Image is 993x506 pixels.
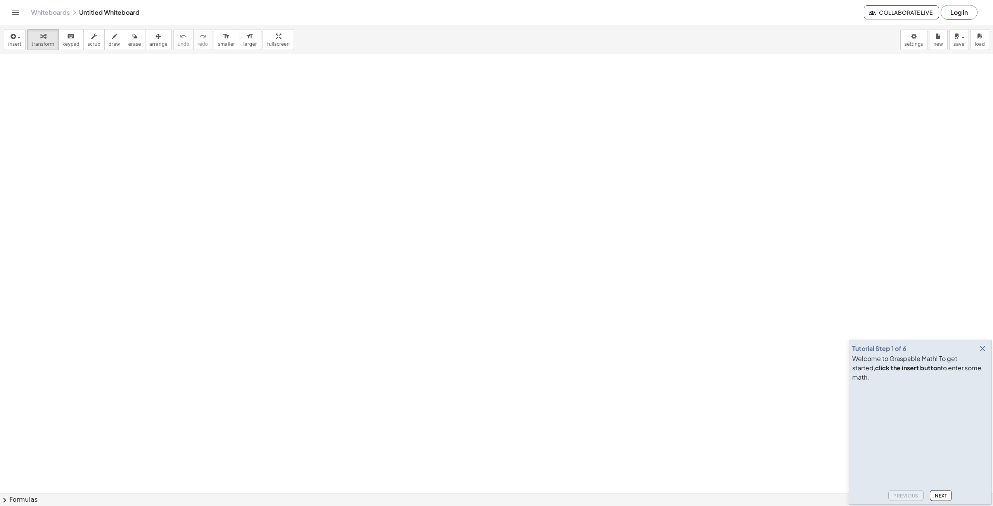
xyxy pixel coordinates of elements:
[933,41,943,47] span: new
[178,41,189,47] span: undo
[900,29,927,50] button: settings
[27,29,59,50] button: transform
[8,41,21,47] span: insert
[62,41,80,47] span: keypad
[975,41,985,47] span: load
[218,41,235,47] span: smaller
[180,32,187,41] i: undo
[199,32,206,41] i: redo
[971,29,989,50] button: load
[83,29,105,50] button: scrub
[905,41,923,47] span: settings
[864,5,939,19] button: Collaborate Live
[949,29,969,50] button: save
[941,5,977,20] button: Log in
[31,9,70,16] a: Whiteboards
[246,32,254,41] i: format_size
[852,344,907,353] div: Tutorial Step 1 of 6
[67,32,74,41] i: keyboard
[197,41,208,47] span: redo
[267,41,289,47] span: fullscreen
[930,490,952,501] button: Next
[173,29,194,50] button: undoundo
[223,32,230,41] i: format_size
[193,29,212,50] button: redoredo
[214,29,239,50] button: format_sizesmaller
[145,29,172,50] button: arrange
[128,41,141,47] span: erase
[88,41,100,47] span: scrub
[953,41,964,47] span: save
[243,41,257,47] span: larger
[935,493,947,499] span: Next
[9,6,22,19] button: Toggle navigation
[263,29,294,50] button: fullscreen
[109,41,120,47] span: draw
[124,29,145,50] button: erase
[4,29,26,50] button: insert
[149,41,168,47] span: arrange
[852,354,988,382] div: Welcome to Graspable Math! To get started, to enter some math.
[58,29,84,50] button: keyboardkeypad
[929,29,948,50] button: new
[875,364,941,372] b: click the insert button
[870,9,932,16] span: Collaborate Live
[31,41,54,47] span: transform
[104,29,125,50] button: draw
[239,29,261,50] button: format_sizelarger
